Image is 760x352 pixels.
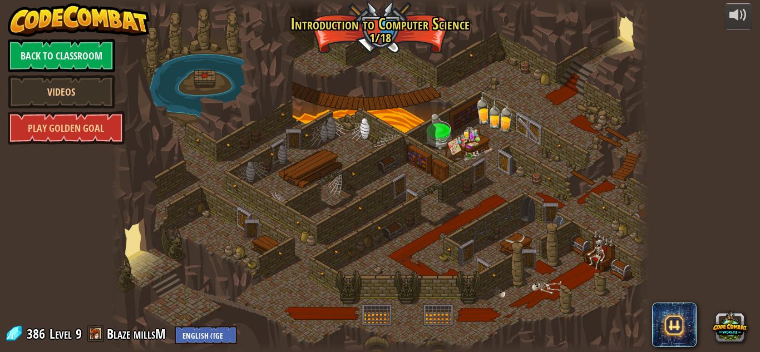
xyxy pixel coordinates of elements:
span: 9 [76,325,82,343]
button: Adjust volume [724,3,752,29]
a: Videos [8,75,115,108]
img: CodeCombat - Learn how to code by playing a game [8,3,150,37]
a: Play Golden Goal [8,111,125,145]
a: Blaze millsM [107,325,169,343]
span: Level [50,325,72,343]
span: 386 [27,325,48,343]
a: Back to Classroom [8,39,115,72]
